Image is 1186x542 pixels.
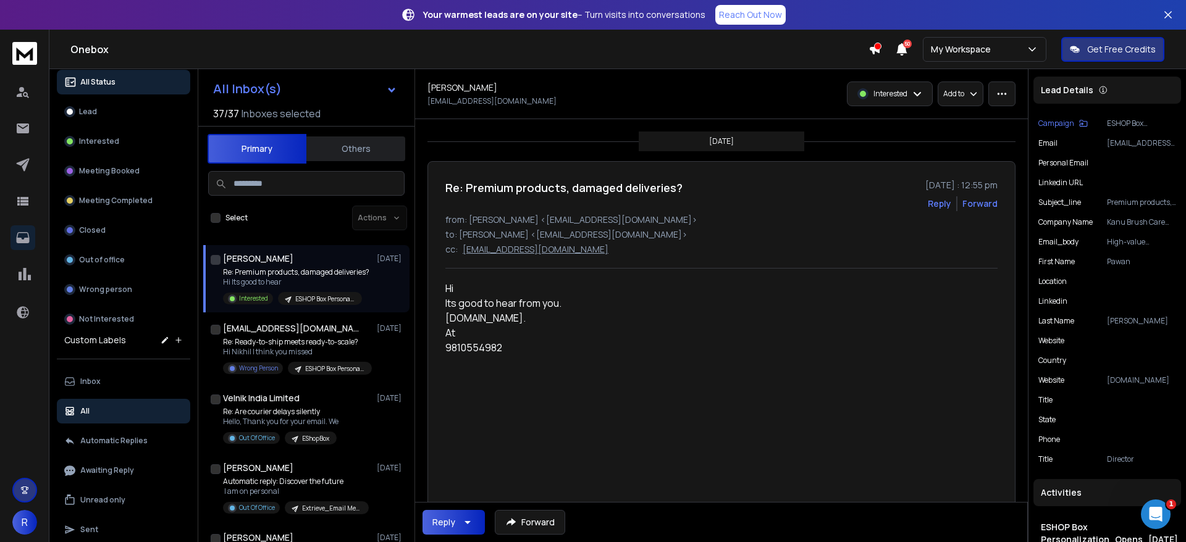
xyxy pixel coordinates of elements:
[423,9,705,21] p: – Turn visits into conversations
[223,407,339,417] p: Re: Are courier delays silently
[495,510,565,535] button: Forward
[1107,454,1176,464] p: Director
[423,9,578,20] strong: Your warmest leads are on your site
[377,393,405,403] p: [DATE]
[57,277,190,302] button: Wrong person
[80,465,134,475] p: Awaiting Reply
[302,504,361,513] p: Extrieve_Email Messaging_Finance
[79,196,153,206] p: Meeting Completed
[79,225,106,235] p: Closed
[80,77,116,87] p: All Status
[1038,237,1079,247] p: Email_body
[79,166,140,176] p: Meeting Booked
[79,285,132,294] p: Wrong person
[57,129,190,154] button: Interested
[1107,257,1176,267] p: Pawan
[445,340,806,355] div: 9810554982
[445,243,458,256] p: cc:
[1107,198,1176,207] p: Premium products, damaged deliveries?
[463,243,608,256] p: [EMAIL_ADDRESS][DOMAIN_NAME]
[925,179,998,191] p: [DATE] : 12:55 pm
[427,81,497,94] h1: [PERSON_NAME]
[709,136,734,146] p: [DATE]
[1038,257,1075,267] p: First Name
[445,228,998,241] p: to: [PERSON_NAME] <[EMAIL_ADDRESS][DOMAIN_NAME]>
[79,255,125,265] p: Out of office
[928,198,951,210] button: Reply
[432,516,455,528] div: Reply
[1107,138,1176,148] p: [EMAIL_ADDRESS][DOMAIN_NAME]
[1107,237,1176,247] p: High-value grooming products like luxury shaving brushes are particularly vulnerable to shipping ...
[239,503,275,512] p: Out Of Office
[1107,217,1176,227] p: Kanu Brush Care Pvt. Ltd.
[223,267,369,277] p: Re: Premium products, damaged deliveries?
[1061,37,1164,62] button: Get Free Credits
[64,334,126,346] h3: Custom Labels
[1141,499,1171,529] iframe: Intercom live chat
[719,9,782,21] p: Reach Out Now
[1038,158,1088,168] p: Personal Email
[1038,119,1074,128] p: Campaign
[1166,499,1176,509] span: 1
[377,463,405,473] p: [DATE]
[223,462,293,474] h1: [PERSON_NAME]
[306,135,405,162] button: Others
[213,83,282,95] h1: All Inbox(s)
[1038,454,1053,464] p: Title
[715,5,786,25] a: Reach Out Now
[79,136,119,146] p: Interested
[57,458,190,483] button: Awaiting Reply
[1038,178,1083,188] p: linkedin URL
[931,43,996,56] p: My Workspace
[1038,296,1067,306] p: linkedin
[295,294,355,304] p: ESHOP Box Personalization_Opens_[DATE]
[223,252,293,265] h1: [PERSON_NAME]
[223,347,371,357] p: Hi Nikhil I think you missed
[1041,84,1093,96] p: Lead Details
[203,77,407,101] button: All Inbox(s)
[873,89,907,99] p: Interested
[1038,435,1060,444] p: Phone
[57,248,190,272] button: Out of office
[223,277,369,287] p: Hi Its good to hear
[79,314,134,324] p: Not Interested
[1107,316,1176,326] p: [PERSON_NAME]
[305,364,364,373] p: ESHOP Box Personalization_Opens_[DATE]
[239,364,278,373] p: Wrong Person
[423,510,485,535] button: Reply
[225,213,248,223] label: Select
[80,495,125,505] p: Unread only
[57,488,190,512] button: Unread only
[1038,415,1056,425] p: state
[1038,336,1064,346] p: website
[903,40,912,48] span: 50
[445,296,806,311] div: Its good to hear from you.
[12,510,37,535] button: R
[1038,217,1093,227] p: Company Name
[57,159,190,183] button: Meeting Booked
[1038,395,1053,405] p: title
[1038,119,1088,128] button: Campaign
[208,134,306,164] button: Primary
[239,433,275,443] p: Out Of Office
[1038,356,1066,365] p: country
[1038,375,1064,385] p: Website
[57,517,190,542] button: Sent
[80,436,148,446] p: Automatic Replies
[57,188,190,213] button: Meeting Completed
[302,434,329,443] p: EShopBox
[80,377,101,386] p: Inbox
[242,106,321,121] h3: Inboxes selected
[223,477,369,486] p: Automatic reply: Discover the future
[445,281,806,296] div: Hi
[1033,479,1181,506] div: Activities
[70,42,868,57] h1: Onebox
[377,323,405,333] p: [DATE]
[57,70,190,94] button: All Status
[427,96,557,106] p: [EMAIL_ADDRESS][DOMAIN_NAME]
[80,525,98,535] p: Sent
[223,322,359,335] h1: [EMAIL_ADDRESS][DOMAIN_NAME]
[57,99,190,124] button: Lead
[223,417,339,427] p: Hello, Thank you for your email. We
